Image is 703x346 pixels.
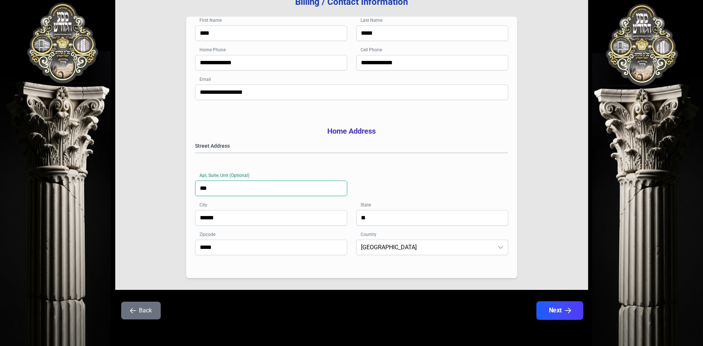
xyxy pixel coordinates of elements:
[195,142,508,150] label: Street Address
[121,302,161,319] button: Back
[195,126,508,136] h3: Home Address
[356,240,493,255] span: United States
[493,240,508,255] div: dropdown trigger
[536,301,583,320] button: Next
